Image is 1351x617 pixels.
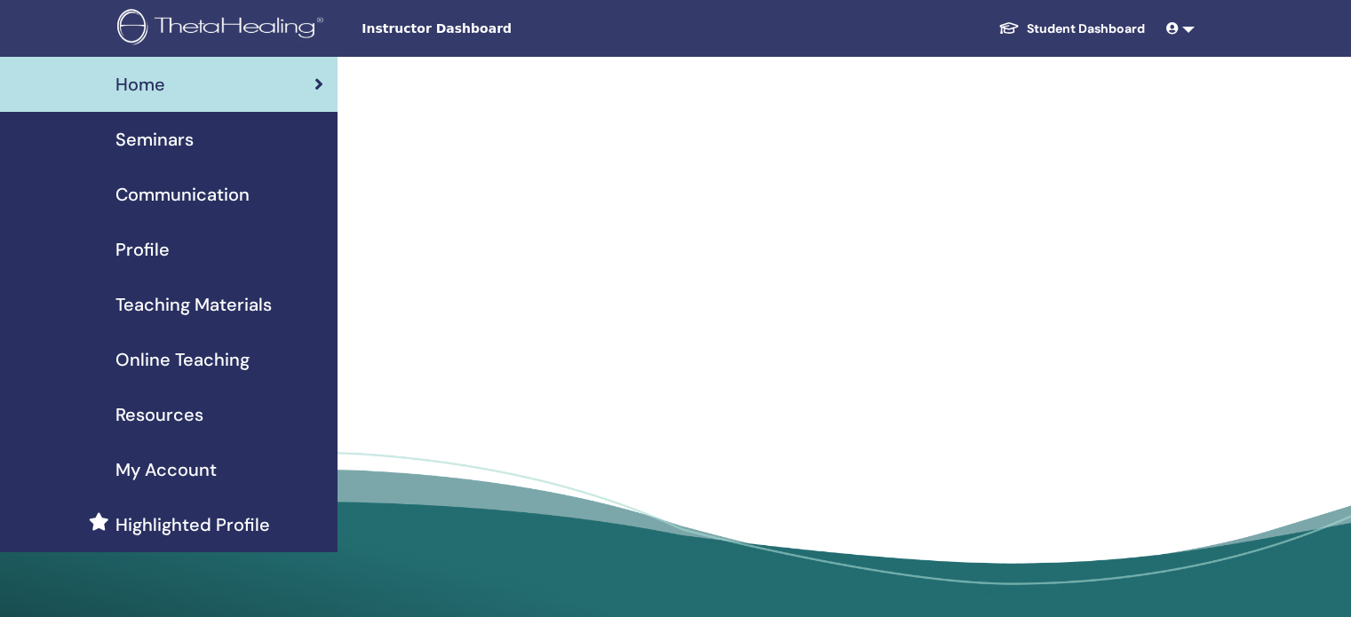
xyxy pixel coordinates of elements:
span: Teaching Materials [115,291,272,318]
span: Instructor Dashboard [362,20,628,38]
img: graduation-cap-white.svg [998,20,1020,36]
span: Profile [115,236,170,263]
a: Student Dashboard [984,12,1159,45]
span: Online Teaching [115,346,250,373]
span: Resources [115,401,203,428]
span: Communication [115,181,250,208]
span: Home [115,71,165,98]
span: My Account [115,456,217,483]
img: logo.png [117,9,330,49]
span: Seminars [115,126,194,153]
span: Highlighted Profile [115,511,270,538]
